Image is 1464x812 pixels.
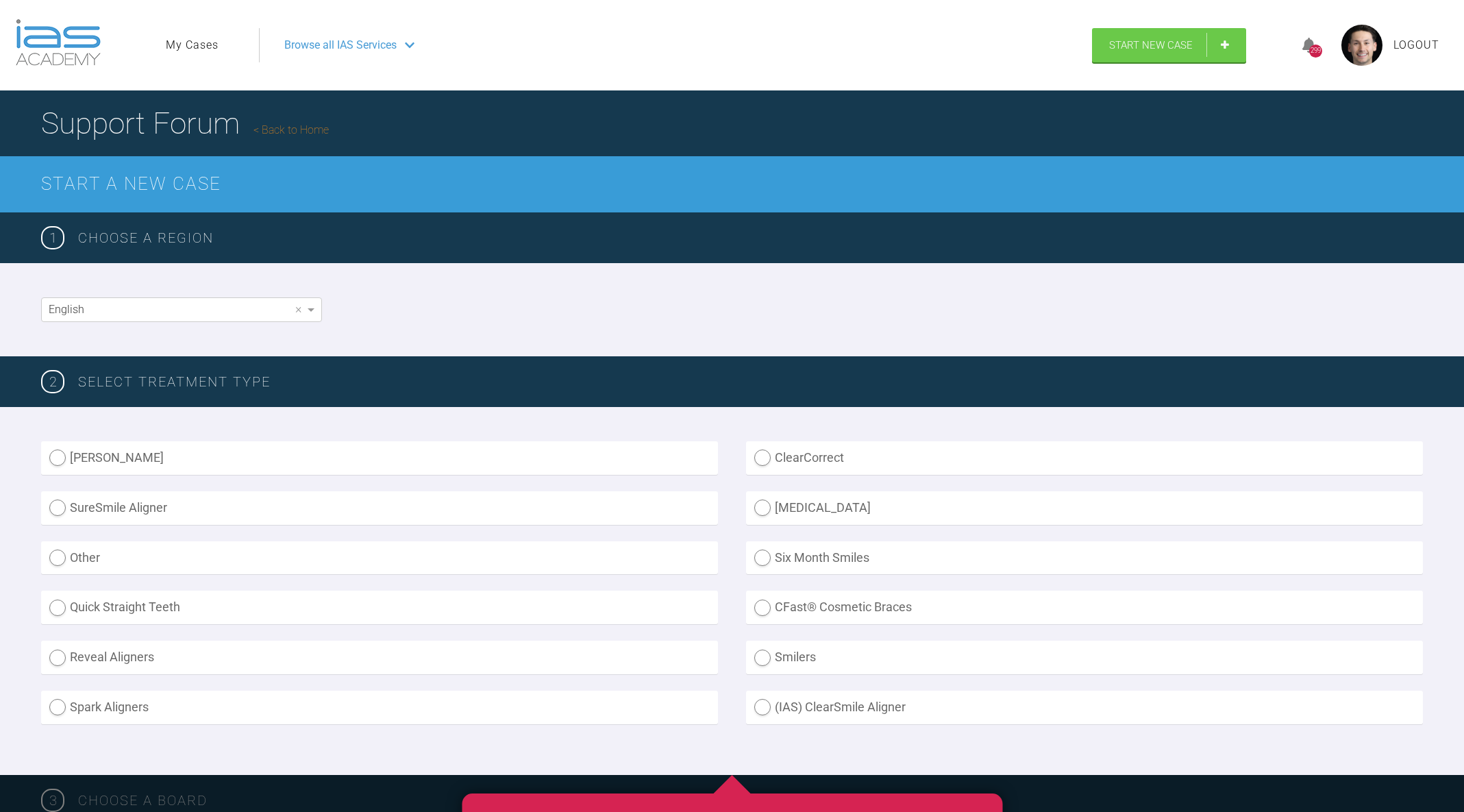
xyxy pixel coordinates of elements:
[41,370,64,393] span: 2
[41,226,64,249] span: 1
[41,441,718,475] label: [PERSON_NAME]
[49,303,84,316] span: English
[166,36,219,54] a: My Cases
[41,541,718,575] label: Other
[78,227,1423,249] h3: Choose a region
[1309,45,1322,58] div: 299
[253,123,329,136] a: Back to Home
[746,641,1423,674] label: Smilers
[746,691,1423,724] label: (IAS) ClearSmile Aligner
[41,491,718,525] label: SureSmile Aligner
[295,303,301,315] span: ×
[78,371,1423,393] h3: SELECT TREATMENT TYPE
[746,491,1423,525] label: [MEDICAL_DATA]
[284,36,397,54] span: Browse all IAS Services
[41,691,718,724] label: Spark Aligners
[746,441,1423,475] label: ClearCorrect
[1341,25,1382,66] img: profile.png
[293,298,304,321] span: Clear value
[1092,28,1246,62] a: Start New Case
[41,591,718,624] label: Quick Straight Teeth
[41,99,329,147] h1: Support Forum
[1393,36,1439,54] a: Logout
[41,170,1423,199] h2: Start a New Case
[746,591,1423,624] label: CFast® Cosmetic Braces
[41,641,718,674] label: Reveal Aligners
[746,541,1423,575] label: Six Month Smiles
[1109,39,1193,51] span: Start New Case
[16,19,101,66] img: logo-light.3e3ef733.png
